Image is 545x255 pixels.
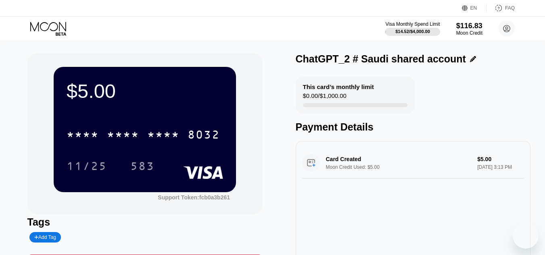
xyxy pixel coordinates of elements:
[456,22,482,30] div: $116.83
[61,156,113,176] div: 11/25
[27,216,263,228] div: Tags
[67,161,107,174] div: 11/25
[395,29,430,34] div: $14.52 / $4,000.00
[29,232,61,243] div: Add Tag
[124,156,161,176] div: 583
[462,4,487,12] div: EN
[487,4,515,12] div: FAQ
[296,121,531,133] div: Payment Details
[188,129,220,142] div: 8032
[67,80,223,102] div: $5.00
[505,5,515,11] div: FAQ
[158,194,230,201] div: Support Token:fcb0a3b261
[513,223,539,249] iframe: Button to launch messaging window
[385,21,440,27] div: Visa Monthly Spend Limit
[470,5,477,11] div: EN
[34,234,56,240] div: Add Tag
[456,30,482,36] div: Moon Credit
[456,22,482,36] div: $116.83Moon Credit
[296,53,466,65] div: ChatGPT_2 # Saudi shared account
[303,83,374,90] div: This card’s monthly limit
[303,92,347,103] div: $0.00 / $1,000.00
[158,194,230,201] div: Support Token: fcb0a3b261
[385,21,440,36] div: Visa Monthly Spend Limit$14.52/$4,000.00
[130,161,155,174] div: 583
